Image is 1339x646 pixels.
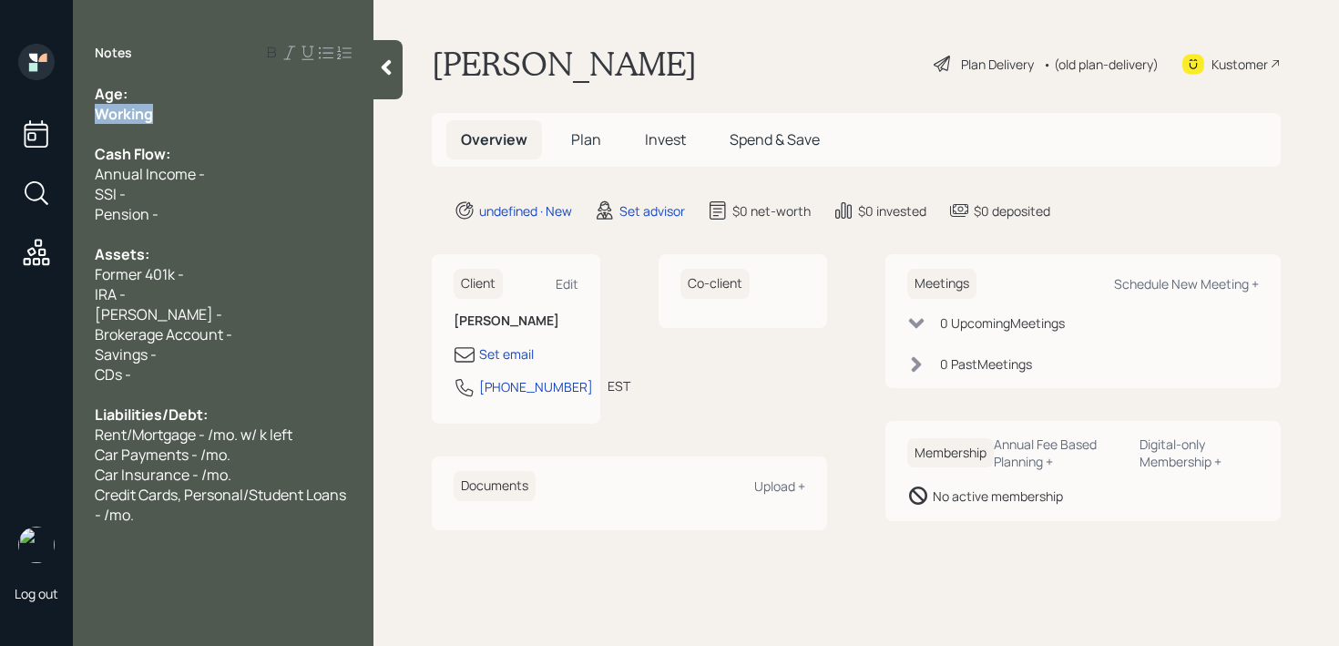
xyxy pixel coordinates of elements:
[940,354,1032,374] div: 0 Past Meeting s
[95,465,231,485] span: Car Insurance - /mo.
[454,471,536,501] h6: Documents
[95,364,131,385] span: CDs -
[619,201,685,220] div: Set advisor
[95,144,170,164] span: Cash Flow:
[556,275,578,292] div: Edit
[95,344,157,364] span: Savings -
[858,201,926,220] div: $0 invested
[680,269,750,299] h6: Co-client
[994,436,1125,470] div: Annual Fee Based Planning +
[907,269,976,299] h6: Meetings
[95,485,349,525] span: Credit Cards, Personal/Student Loans - /mo.
[95,304,222,324] span: [PERSON_NAME] -
[95,405,208,425] span: Liabilities/Debt:
[1114,275,1259,292] div: Schedule New Meeting +
[571,129,601,149] span: Plan
[15,585,58,602] div: Log out
[95,104,153,124] span: Working
[95,44,132,62] label: Notes
[1211,55,1268,74] div: Kustomer
[95,184,126,204] span: SSI -
[454,313,578,329] h6: [PERSON_NAME]
[95,244,149,264] span: Assets:
[95,164,205,184] span: Annual Income -
[479,344,534,364] div: Set email
[454,269,503,299] h6: Client
[432,44,697,84] h1: [PERSON_NAME]
[95,284,126,304] span: IRA -
[730,129,820,149] span: Spend & Save
[933,487,1063,506] div: No active membership
[608,376,630,395] div: EST
[754,477,805,495] div: Upload +
[95,445,230,465] span: Car Payments - /mo.
[95,425,292,445] span: Rent/Mortgage - /mo. w/ k left
[95,264,184,284] span: Former 401k -
[1140,436,1259,470] div: Digital-only Membership +
[645,129,686,149] span: Invest
[1043,55,1159,74] div: • (old plan-delivery)
[95,84,128,104] span: Age:
[940,313,1065,333] div: 0 Upcoming Meeting s
[732,201,811,220] div: $0 net-worth
[95,204,158,224] span: Pension -
[961,55,1034,74] div: Plan Delivery
[907,438,994,468] h6: Membership
[974,201,1050,220] div: $0 deposited
[95,324,232,344] span: Brokerage Account -
[18,527,55,563] img: retirable_logo.png
[479,377,593,396] div: [PHONE_NUMBER]
[479,201,572,220] div: undefined · New
[461,129,527,149] span: Overview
